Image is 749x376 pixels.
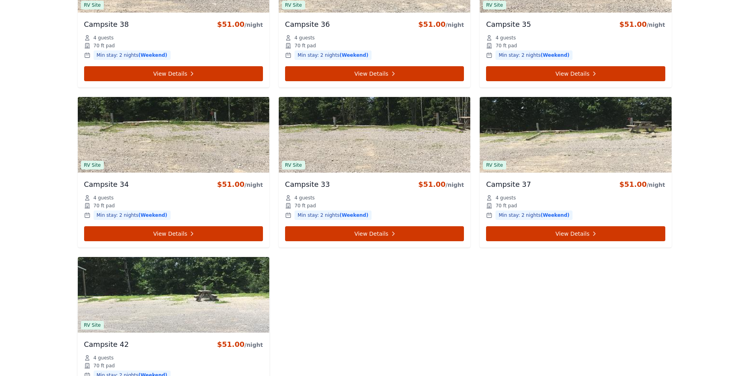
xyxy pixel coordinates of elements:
[340,212,368,218] span: (Weekend)
[285,19,330,30] h3: Campsite 36
[496,203,517,209] span: 70 ft pad
[282,1,305,9] span: RV Site
[84,19,129,30] h3: Campsite 38
[94,355,114,361] span: 4 guests
[496,43,517,49] span: 70 ft pad
[480,97,671,173] img: Campsite 37
[282,161,305,169] span: RV Site
[279,97,470,173] img: Campsite 33
[84,66,263,81] a: View Details
[619,179,665,190] div: $51.00
[84,226,263,241] a: View Details
[446,182,464,188] span: /night
[496,195,516,201] span: 4 guests
[496,50,573,60] span: Min stay: 2 nights
[78,97,269,173] img: Campsite 34
[84,179,129,190] h3: Campsite 34
[81,321,104,329] span: RV Site
[81,1,104,9] span: RV Site
[418,179,464,190] div: $51.00
[496,210,573,220] span: Min stay: 2 nights
[285,226,464,241] a: View Details
[84,339,129,350] h3: Campsite 42
[295,50,372,60] span: Min stay: 2 nights
[295,35,315,41] span: 4 guests
[139,52,167,58] span: (Weekend)
[418,19,464,30] div: $51.00
[486,179,531,190] h3: Campsite 37
[94,43,115,49] span: 70 ft pad
[94,210,171,220] span: Min stay: 2 nights
[94,195,114,201] span: 4 guests
[486,226,665,241] a: View Details
[340,52,368,58] span: (Weekend)
[285,66,464,81] a: View Details
[81,161,104,169] span: RV Site
[295,43,316,49] span: 70 ft pad
[244,22,263,28] span: /night
[94,363,115,369] span: 70 ft pad
[486,66,665,81] a: View Details
[647,182,665,188] span: /night
[295,210,372,220] span: Min stay: 2 nights
[483,1,506,9] span: RV Site
[647,22,665,28] span: /night
[78,257,269,333] img: Campsite 42
[94,35,114,41] span: 4 guests
[496,35,516,41] span: 4 guests
[217,179,263,190] div: $51.00
[285,179,330,190] h3: Campsite 33
[541,52,569,58] span: (Weekend)
[446,22,464,28] span: /night
[139,212,167,218] span: (Weekend)
[217,339,263,350] div: $51.00
[244,342,263,348] span: /night
[295,195,315,201] span: 4 guests
[486,19,531,30] h3: Campsite 35
[295,203,316,209] span: 70 ft pad
[541,212,569,218] span: (Weekend)
[94,203,115,209] span: 70 ft pad
[483,161,506,169] span: RV Site
[244,182,263,188] span: /night
[619,19,665,30] div: $51.00
[217,19,263,30] div: $51.00
[94,50,171,60] span: Min stay: 2 nights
